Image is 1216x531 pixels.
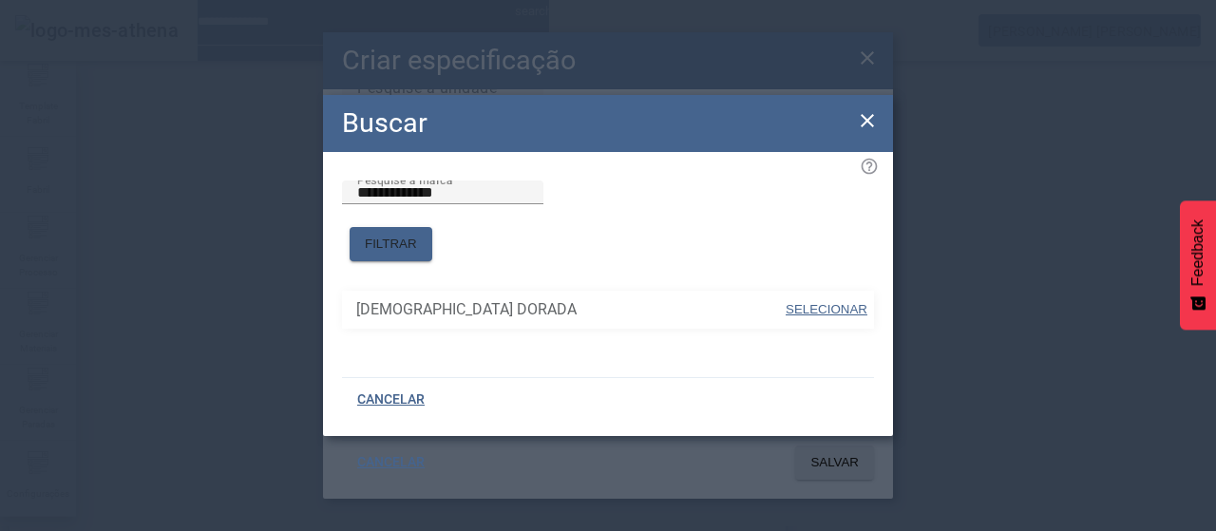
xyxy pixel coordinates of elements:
button: FILTRAR [350,227,432,261]
span: SELECIONAR [786,302,867,316]
span: CANCELAR [357,453,425,472]
span: SALVAR [810,453,859,472]
span: FILTRAR [365,235,417,254]
span: [DEMOGRAPHIC_DATA] DORADA [356,298,784,321]
span: Feedback [1189,219,1206,286]
button: CANCELAR [342,446,440,480]
button: SELECIONAR [784,293,869,327]
button: Feedback - Mostrar pesquisa [1180,200,1216,330]
button: SALVAR [795,446,874,480]
button: CANCELAR [342,383,440,417]
span: CANCELAR [357,390,425,409]
mat-label: Pesquise a marca [357,173,453,186]
h2: Buscar [342,103,427,143]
